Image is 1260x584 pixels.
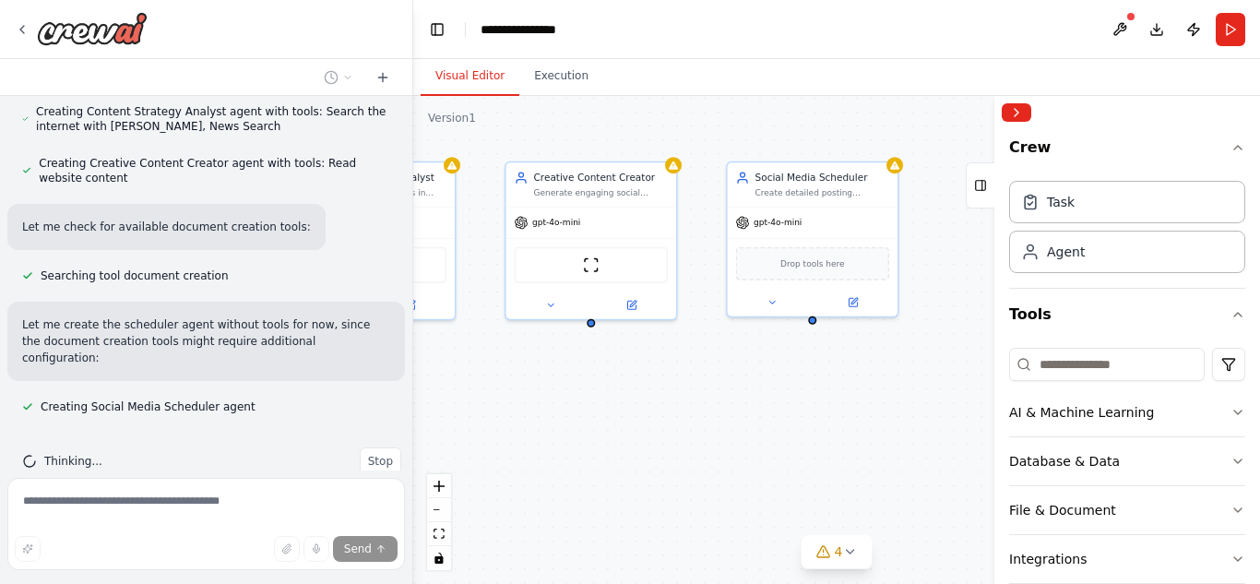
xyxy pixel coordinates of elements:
[283,161,457,321] div: Content Strategy AnalystResearch trending topics in {industry}, analyze competitor content strate...
[274,536,300,562] button: Upload files
[987,96,1002,584] button: Toggle Sidebar
[22,316,390,366] p: Let me create the scheduler agent without tools for now, since the document creation tools might ...
[371,297,449,314] button: Open in side panel
[1009,437,1245,485] button: Database & Data
[592,297,671,314] button: Open in side panel
[344,542,372,556] span: Send
[1009,388,1245,436] button: AI & Machine Learning
[37,12,148,45] img: Logo
[427,474,451,570] div: React Flow controls
[755,171,890,185] div: Social Media Scheduler
[421,57,519,96] button: Visual Editor
[1047,193,1075,211] div: Task
[303,536,329,562] button: Click to speak your automation idea
[424,17,450,42] button: Hide left sidebar
[1009,452,1120,471] div: Database & Data
[360,447,401,475] button: Stop
[36,104,390,134] span: Creating Content Strategy Analyst agent with tools: Search the internet with [PERSON_NAME], News ...
[1009,173,1245,288] div: Crew
[427,522,451,546] button: fit view
[427,474,451,498] button: zoom in
[333,536,398,562] button: Send
[780,256,844,270] span: Drop tools here
[814,294,892,311] button: Open in side panel
[519,57,603,96] button: Execution
[754,217,802,228] span: gpt-4o-mini
[1009,501,1116,519] div: File & Document
[481,20,573,39] nav: breadcrumb
[1009,486,1245,534] button: File & Document
[534,187,669,198] div: Generate engaging social media content ideas, create compelling copy, and develop content themes ...
[505,161,678,321] div: Creative Content CreatorGenerate engaging social media content ideas, create compelling copy, and...
[1002,103,1031,122] button: Collapse right sidebar
[755,187,890,198] div: Create detailed posting schedules across multiple social media platforms, organize content calend...
[427,498,451,522] button: zoom out
[44,454,102,469] span: Thinking...
[41,399,256,414] span: Creating Social Media Scheduler agent
[368,454,393,469] span: Stop
[1009,535,1245,583] button: Integrations
[1009,403,1154,422] div: AI & Machine Learning
[22,219,311,235] p: Let me check for available document creation tools:
[802,535,873,569] button: 4
[583,256,600,273] img: ScrapeWebsiteTool
[316,66,361,89] button: Switch to previous chat
[1047,243,1085,261] div: Agent
[39,156,390,185] span: Creating Creative Content Creator agent with tools: Read website content
[1009,550,1087,568] div: Integrations
[835,542,843,561] span: 4
[41,268,228,283] span: Searching tool document creation
[534,171,669,185] div: Creative Content Creator
[312,171,446,185] div: Content Strategy Analyst
[1009,289,1245,340] button: Tools
[1009,129,1245,173] button: Crew
[368,66,398,89] button: Start a new chat
[15,536,41,562] button: Improve this prompt
[532,217,580,228] span: gpt-4o-mini
[312,187,446,198] div: Research trending topics in {industry}, analyze competitor content strategies, and identify optim...
[428,111,476,125] div: Version 1
[726,161,899,318] div: Social Media SchedulerCreate detailed posting schedules across multiple social media platforms, o...
[427,546,451,570] button: toggle interactivity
